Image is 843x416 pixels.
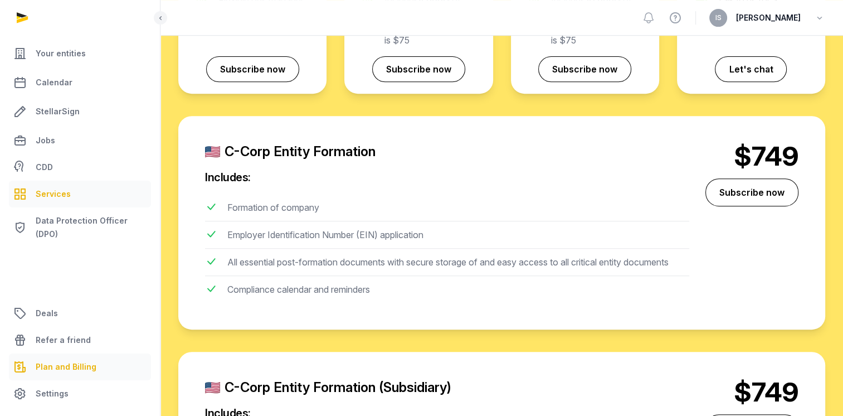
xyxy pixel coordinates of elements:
[9,40,151,67] a: Your entities
[787,362,843,416] iframe: Chat Widget
[36,76,72,89] span: Calendar
[9,127,151,154] a: Jobs
[36,214,147,241] span: Data Protection Officer (DPO)
[36,307,58,320] span: Deals
[698,143,798,170] p: $749
[205,143,689,161] div: C-Corp Entity Formation
[715,14,722,21] span: IS
[9,98,151,125] a: StellarSign
[715,56,787,82] a: Let's chat
[227,283,370,301] div: Compliance calendar and reminders
[9,380,151,407] a: Settings
[698,379,798,405] p: $749
[36,360,96,374] span: Plan and Billing
[205,170,689,185] p: Includes:
[9,300,151,327] a: Deals
[9,181,151,207] a: Services
[36,387,69,400] span: Settings
[206,56,299,82] a: Subscribe now
[9,327,151,354] a: Refer a friend
[36,105,80,118] span: StellarSign
[9,69,151,96] a: Calendar
[705,178,798,206] a: Subscribe now
[9,210,151,245] a: Data Protection Officer (DPO)
[736,11,801,25] span: [PERSON_NAME]
[9,354,151,380] a: Plan and Billing
[36,187,71,201] span: Services
[372,56,465,82] a: Subscribe now
[709,9,727,27] button: IS
[227,228,423,246] div: Employer Identification Number (EIN) application
[36,161,53,174] span: CDD
[36,47,86,60] span: Your entities
[227,255,669,273] div: All essential post-formation documents with secure storage of and easy access to all critical ent...
[36,333,91,347] span: Refer a friend
[36,134,55,147] span: Jobs
[205,379,689,396] div: C-Corp Entity Formation (Subsidiary)
[9,156,151,178] a: CDD
[227,201,319,219] div: Formation of company
[787,362,843,416] div: Виджет чата
[538,56,631,82] a: Subscribe now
